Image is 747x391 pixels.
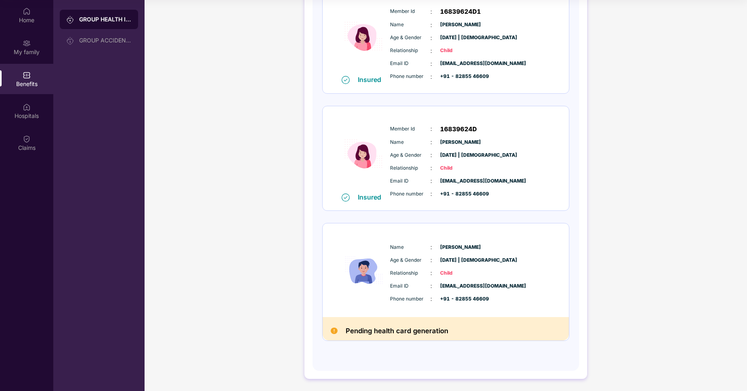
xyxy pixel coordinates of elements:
span: Email ID [390,282,430,290]
span: : [430,7,432,16]
span: : [430,269,432,277]
span: [PERSON_NAME] [440,244,481,251]
span: : [430,294,432,303]
div: Insured [358,193,386,201]
span: +91 - 82855 46609 [440,190,481,198]
span: [EMAIL_ADDRESS][DOMAIN_NAME] [440,60,481,67]
img: svg+xml;base64,PHN2ZyBpZD0iQmVuZWZpdHMiIHhtbG5zPSJodHRwOi8vd3d3LnczLm9yZy8yMDAwL3N2ZyIgd2lkdGg9Ij... [23,71,31,79]
span: : [430,34,432,42]
img: svg+xml;base64,PHN2ZyBpZD0iSG9zcGl0YWxzIiB4bWxucz0iaHR0cDovL3d3dy53My5vcmcvMjAwMC9zdmciIHdpZHRoPS... [23,103,31,111]
span: Email ID [390,177,430,185]
span: Child [440,47,481,55]
span: Phone number [390,73,430,80]
span: : [430,59,432,68]
span: Age & Gender [390,256,430,264]
span: Member Id [390,125,430,133]
span: : [430,138,432,147]
img: svg+xml;base64,PHN2ZyBpZD0iQ2xhaW0iIHhtbG5zPSJodHRwOi8vd3d3LnczLm9yZy8yMDAwL3N2ZyIgd2lkdGg9IjIwIi... [23,135,31,143]
span: [EMAIL_ADDRESS][DOMAIN_NAME] [440,177,481,185]
span: 16839624D1 [440,7,481,17]
span: [PERSON_NAME] [440,21,481,29]
img: svg+xml;base64,PHN2ZyB4bWxucz0iaHR0cDovL3d3dy53My5vcmcvMjAwMC9zdmciIHdpZHRoPSIxNiIgaGVpZ2h0PSIxNi... [342,76,350,84]
span: +91 - 82855 46609 [440,295,481,303]
span: [EMAIL_ADDRESS][DOMAIN_NAME] [440,282,481,290]
span: Email ID [390,60,430,67]
span: [DATE] | [DEMOGRAPHIC_DATA] [440,256,481,264]
span: : [430,189,432,198]
span: Name [390,139,430,146]
span: Name [390,21,430,29]
span: : [430,243,432,252]
img: svg+xml;base64,PHN2ZyB3aWR0aD0iMjAiIGhlaWdodD0iMjAiIHZpZXdCb3g9IjAgMCAyMCAyMCIgZmlsbD0ibm9uZSIgeG... [66,37,74,45]
span: Phone number [390,295,430,303]
span: Age & Gender [390,151,430,159]
span: : [430,21,432,29]
span: 16839624D [440,124,477,134]
span: Child [440,269,481,277]
img: svg+xml;base64,PHN2ZyB4bWxucz0iaHR0cDovL3d3dy53My5vcmcvMjAwMC9zdmciIHdpZHRoPSIxNiIgaGVpZ2h0PSIxNi... [342,193,350,202]
span: : [430,282,432,290]
span: : [430,164,432,172]
img: icon [340,231,388,309]
span: Relationship [390,47,430,55]
img: Pending [331,328,338,334]
span: : [430,46,432,55]
span: [PERSON_NAME] [440,139,481,146]
span: Phone number [390,190,430,198]
span: [DATE] | [DEMOGRAPHIC_DATA] [440,34,481,42]
span: : [430,72,432,81]
span: Child [440,164,481,172]
span: Name [390,244,430,251]
div: GROUP HEALTH INSURANCE [79,15,132,23]
span: : [430,124,432,133]
span: : [430,256,432,265]
span: Age & Gender [390,34,430,42]
span: [DATE] | [DEMOGRAPHIC_DATA] [440,151,481,159]
div: GROUP ACCIDENTAL INSURANCE [79,37,132,44]
h2: Pending health card generation [346,325,448,337]
span: Relationship [390,269,430,277]
span: : [430,177,432,185]
span: +91 - 82855 46609 [440,73,481,80]
img: icon [340,115,388,193]
img: svg+xml;base64,PHN2ZyBpZD0iSG9tZSIgeG1sbnM9Imh0dHA6Ly93d3cudzMub3JnLzIwMDAvc3ZnIiB3aWR0aD0iMjAiIG... [23,7,31,15]
span: Member Id [390,8,430,15]
span: Relationship [390,164,430,172]
img: svg+xml;base64,PHN2ZyB3aWR0aD0iMjAiIGhlaWdodD0iMjAiIHZpZXdCb3g9IjAgMCAyMCAyMCIgZmlsbD0ibm9uZSIgeG... [23,39,31,47]
img: svg+xml;base64,PHN2ZyB3aWR0aD0iMjAiIGhlaWdodD0iMjAiIHZpZXdCb3g9IjAgMCAyMCAyMCIgZmlsbD0ibm9uZSIgeG... [66,16,74,24]
div: Insured [358,76,386,84]
span: : [430,151,432,160]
